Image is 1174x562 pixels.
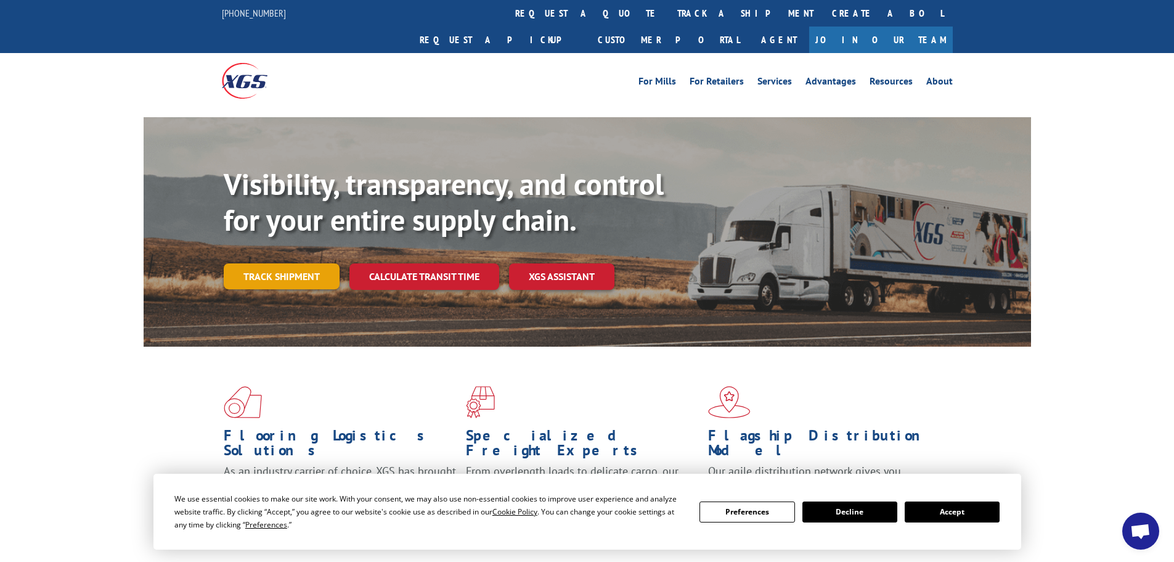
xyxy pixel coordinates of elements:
button: Preferences [699,502,794,523]
span: As an industry carrier of choice, XGS has brought innovation and dedication to flooring logistics... [224,464,456,508]
a: For Retailers [690,76,744,90]
span: Cookie Policy [492,506,537,517]
a: [PHONE_NUMBER] [222,7,286,19]
a: Request a pickup [410,27,589,53]
a: Advantages [805,76,856,90]
button: Accept [905,502,1000,523]
div: Open chat [1122,513,1159,550]
a: Customer Portal [589,27,749,53]
button: Decline [802,502,897,523]
div: Cookie Consent Prompt [153,474,1021,550]
a: Resources [870,76,913,90]
h1: Flooring Logistics Solutions [224,428,457,464]
a: Agent [749,27,809,53]
div: We use essential cookies to make our site work. With your consent, we may also use non-essential ... [174,492,685,531]
img: xgs-icon-focused-on-flooring-red [466,386,495,418]
span: Preferences [245,519,287,530]
img: xgs-icon-total-supply-chain-intelligence-red [224,386,262,418]
a: For Mills [638,76,676,90]
b: Visibility, transparency, and control for your entire supply chain. [224,165,664,239]
a: Calculate transit time [349,263,499,290]
a: About [926,76,953,90]
img: xgs-icon-flagship-distribution-model-red [708,386,751,418]
span: Our agile distribution network gives you nationwide inventory management on demand. [708,464,935,493]
a: Track shipment [224,263,340,289]
h1: Specialized Freight Experts [466,428,699,464]
p: From overlength loads to delicate cargo, our experienced staff knows the best way to move your fr... [466,464,699,519]
a: XGS ASSISTANT [509,263,614,290]
h1: Flagship Distribution Model [708,428,941,464]
a: Services [757,76,792,90]
a: Join Our Team [809,27,953,53]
